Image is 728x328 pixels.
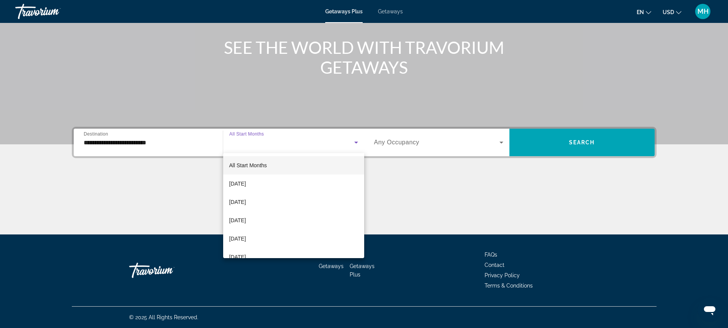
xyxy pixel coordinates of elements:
span: [DATE] [229,234,246,243]
iframe: Button to launch messaging window [697,297,722,322]
span: [DATE] [229,197,246,207]
span: [DATE] [229,179,246,188]
span: All Start Months [229,162,267,168]
span: [DATE] [229,216,246,225]
span: [DATE] [229,252,246,262]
